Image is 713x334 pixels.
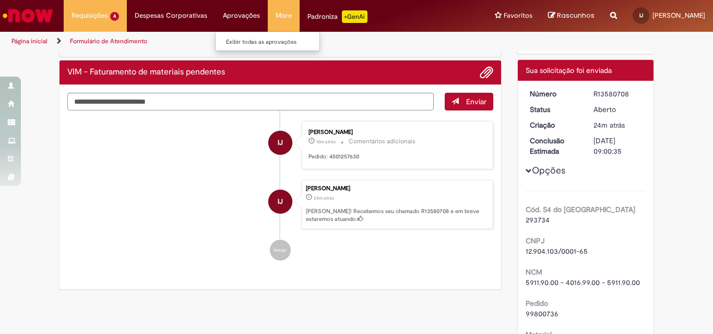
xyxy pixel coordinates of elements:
[72,10,108,21] span: Requisições
[110,12,119,21] span: 4
[504,10,532,21] span: Favoritos
[308,129,482,135] div: [PERSON_NAME]
[306,207,488,224] p: [PERSON_NAME]! Recebemos seu chamado R13580708 e em breve estaremos atuando.
[593,120,625,130] span: 24m atrás
[278,189,283,214] span: IJ
[316,139,336,145] time: 30/09/2025 11:14:44
[216,36,330,48] a: Exibir todas as aprovações
[135,10,207,21] span: Despesas Corporativas
[548,11,595,21] a: Rascunhos
[8,32,468,51] ul: Trilhas de página
[67,93,434,110] textarea: Digite sua mensagem aqui...
[1,5,55,26] img: ServiceNow
[526,299,548,308] b: Pedido
[268,190,292,214] div: Isabelly Juventino
[652,11,705,20] span: [PERSON_NAME]
[223,10,260,21] span: Aprovações
[268,131,292,155] div: Isabelly Juventino
[314,195,334,201] span: 24m atrás
[526,215,550,225] span: 293734
[67,68,225,77] h2: VIM - Faturamento de materiais pendentes Histórico de tíquete
[522,120,586,130] dt: Criação
[316,139,336,145] span: 10m atrás
[342,10,367,23] p: +GenAi
[526,267,542,277] b: NCM
[349,137,415,146] small: Comentários adicionais
[466,97,486,106] span: Enviar
[70,37,147,45] a: Formulário de Atendimento
[276,10,292,21] span: More
[278,130,283,155] span: IJ
[522,89,586,99] dt: Número
[526,205,635,214] b: Cód. S4 do [GEOGRAPHIC_DATA]
[306,185,488,192] div: [PERSON_NAME]
[593,120,642,130] div: 30/09/2025 11:00:32
[445,93,493,110] button: Enviar
[308,153,482,161] p: Pedido: 4501257630
[307,10,367,23] div: Padroniza
[526,246,588,256] span: 12.904.103/0001-65
[593,89,642,99] div: R13580708
[639,12,643,19] span: IJ
[526,278,640,287] span: 5911.90.00 - 4016.99.00 - 5911.90.00
[11,37,47,45] a: Página inicial
[526,309,558,318] span: 99800736
[526,66,612,75] span: Sua solicitação foi enviada
[557,10,595,20] span: Rascunhos
[67,110,493,271] ul: Histórico de tíquete
[522,104,586,115] dt: Status
[593,120,625,130] time: 30/09/2025 11:00:32
[215,31,320,51] ul: Aprovações
[480,66,493,79] button: Adicionar anexos
[526,236,544,245] b: CNPJ
[593,104,642,115] div: Aberto
[522,135,586,156] dt: Conclusão Estimada
[593,135,642,156] div: [DATE] 09:00:35
[67,180,493,230] li: Isabelly Juventino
